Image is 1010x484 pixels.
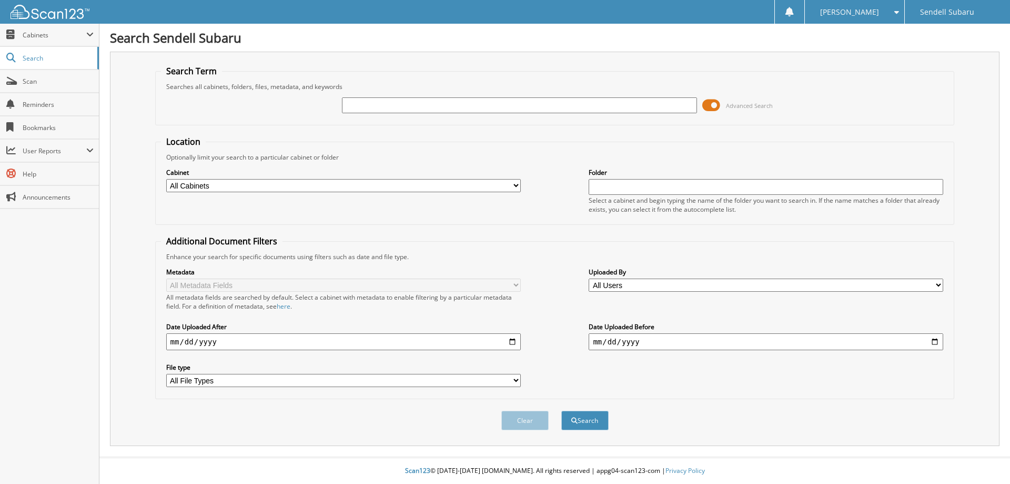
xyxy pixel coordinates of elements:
button: Search [561,411,609,430]
span: Announcements [23,193,94,202]
span: Advanced Search [726,102,773,110]
span: Reminders [23,100,94,109]
label: Date Uploaded After [166,322,521,331]
a: Privacy Policy [665,466,705,475]
a: here [277,302,290,311]
span: User Reports [23,146,86,155]
iframe: Chat Widget [957,433,1010,484]
span: Bookmarks [23,123,94,132]
button: Clear [501,411,549,430]
div: Searches all cabinets, folders, files, metadata, and keywords [161,82,949,91]
h1: Search Sendell Subaru [110,29,999,46]
label: Uploaded By [589,268,943,276]
span: Scan [23,77,94,86]
label: Folder [589,168,943,177]
div: Optionally limit your search to a particular cabinet or folder [161,153,949,162]
div: © [DATE]-[DATE] [DOMAIN_NAME]. All rights reserved | appg04-scan123-com | [99,458,1010,484]
input: start [166,333,521,350]
div: Enhance your search for specific documents using filters such as date and file type. [161,252,949,261]
img: scan123-logo-white.svg [11,5,89,19]
div: Select a cabinet and begin typing the name of the folder you want to search in. If the name match... [589,196,943,214]
label: Date Uploaded Before [589,322,943,331]
legend: Search Term [161,65,222,77]
div: All metadata fields are searched by default. Select a cabinet with metadata to enable filtering b... [166,293,521,311]
span: Sendell Subaru [920,9,974,15]
legend: Location [161,136,206,147]
legend: Additional Document Filters [161,235,282,247]
span: Help [23,170,94,179]
input: end [589,333,943,350]
span: Search [23,54,92,63]
label: File type [166,363,521,372]
label: Cabinet [166,168,521,177]
span: [PERSON_NAME] [820,9,879,15]
span: Cabinets [23,31,86,39]
span: Scan123 [405,466,430,475]
label: Metadata [166,268,521,276]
